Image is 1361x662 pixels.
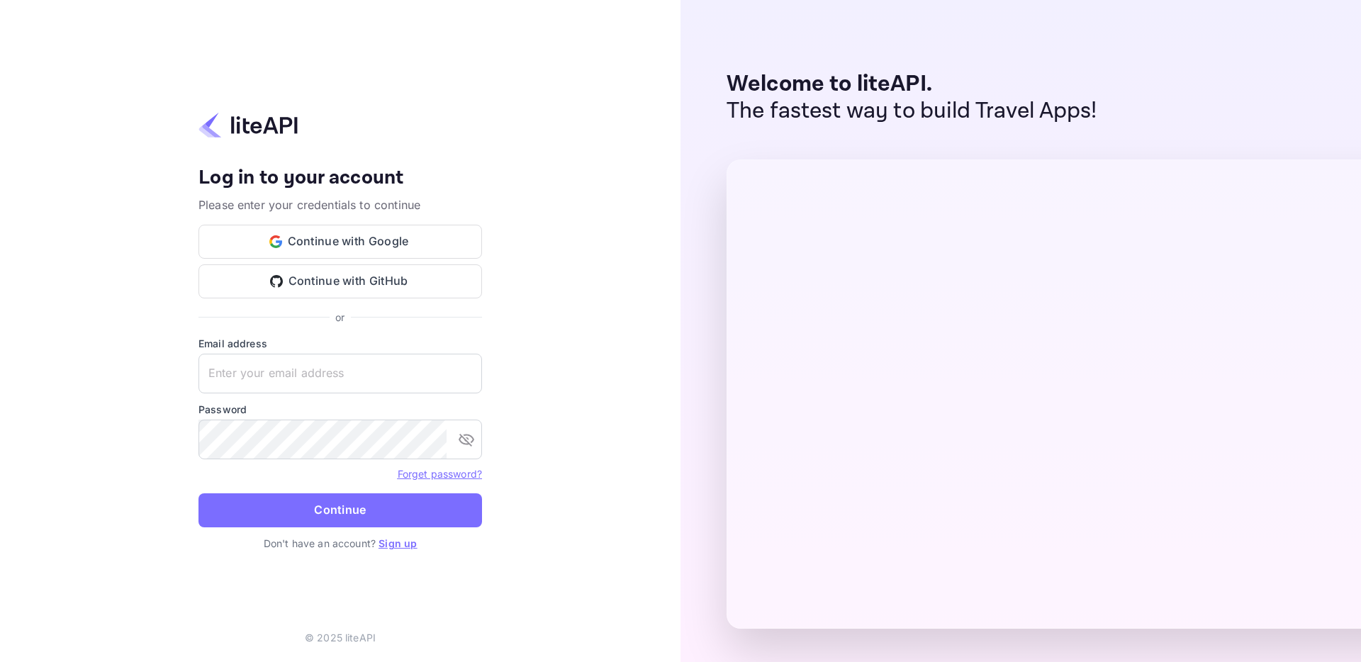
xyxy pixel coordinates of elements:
p: © 2025 liteAPI [305,630,376,645]
button: Continue [198,493,482,527]
h4: Log in to your account [198,166,482,191]
button: Continue with GitHub [198,264,482,298]
label: Email address [198,336,482,351]
a: Forget password? [398,466,482,481]
a: Sign up [379,537,417,549]
label: Password [198,402,482,417]
input: Enter your email address [198,354,482,393]
p: Welcome to liteAPI. [727,71,1097,98]
a: Forget password? [398,468,482,480]
p: Please enter your credentials to continue [198,196,482,213]
button: Continue with Google [198,225,482,259]
p: or [335,310,345,325]
img: liteapi [198,111,298,139]
p: The fastest way to build Travel Apps! [727,98,1097,125]
button: toggle password visibility [452,425,481,454]
p: Don't have an account? [198,536,482,551]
